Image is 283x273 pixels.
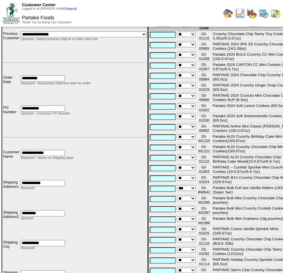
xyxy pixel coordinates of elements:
[3,210,20,239] td: Shipping Address2
[197,103,212,113] td: 03-01002
[197,216,212,226] td: 03-W1096
[197,237,212,246] td: 03-01116
[197,83,212,92] td: 03-01029
[197,42,212,51] td: 03-00985
[3,180,20,209] td: Shipping Address1
[21,156,73,160] span: Required - Name on shipping label
[197,206,212,215] td: 03-W1097
[197,93,212,103] td: 03-00986
[197,226,212,236] td: 03-01025
[197,247,212,257] td: 03-01092
[197,52,212,62] td: 03-01008
[197,144,212,154] td: 03-W1121
[197,31,212,41] td: 03-01115
[197,196,212,205] td: 03-W1095
[3,31,20,60] td: Previous Customer
[197,62,212,72] td: 03-01007
[22,15,54,21] span: Partake Foods
[247,8,257,18] img: graph.gif
[197,165,212,174] td: 03-01063
[3,150,20,179] td: Customer Name
[66,7,77,11] a: (logout)
[2,3,20,24] img: ZoRoCo_Logo(Green%26Foil)%20jpg.webp
[21,37,98,41] span: Optional - Select previous ship to or enter new one
[197,72,212,82] td: 03-00984
[22,21,71,24] span: Thank You for Being Our Customer!
[235,8,245,18] img: line_graph.gif
[259,8,269,18] img: calendarprod.gif
[22,7,77,11] span: Logged in as [PERSON_NAME]
[223,8,233,18] img: home.gif
[3,240,20,269] td: Shipping City
[197,124,212,133] td: 03-00982
[197,185,212,195] td: 03-BW642
[271,8,281,18] img: calendarinout.gif
[197,155,212,164] td: 03-01122
[21,112,71,115] span: Optional - Customer PO Number
[197,257,212,267] td: 03-01114
[21,81,90,85] span: Required - Requested shipment date for order
[21,186,35,190] span: Required
[21,216,33,220] span: Optional
[197,113,212,123] td: 03-01030
[3,105,20,135] td: PO Number
[21,246,35,250] span: Required
[22,2,56,7] span: Customer Center
[197,134,212,144] td: 03-W1120
[197,175,212,185] td: 03-01024
[3,75,20,104] td: Order Date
